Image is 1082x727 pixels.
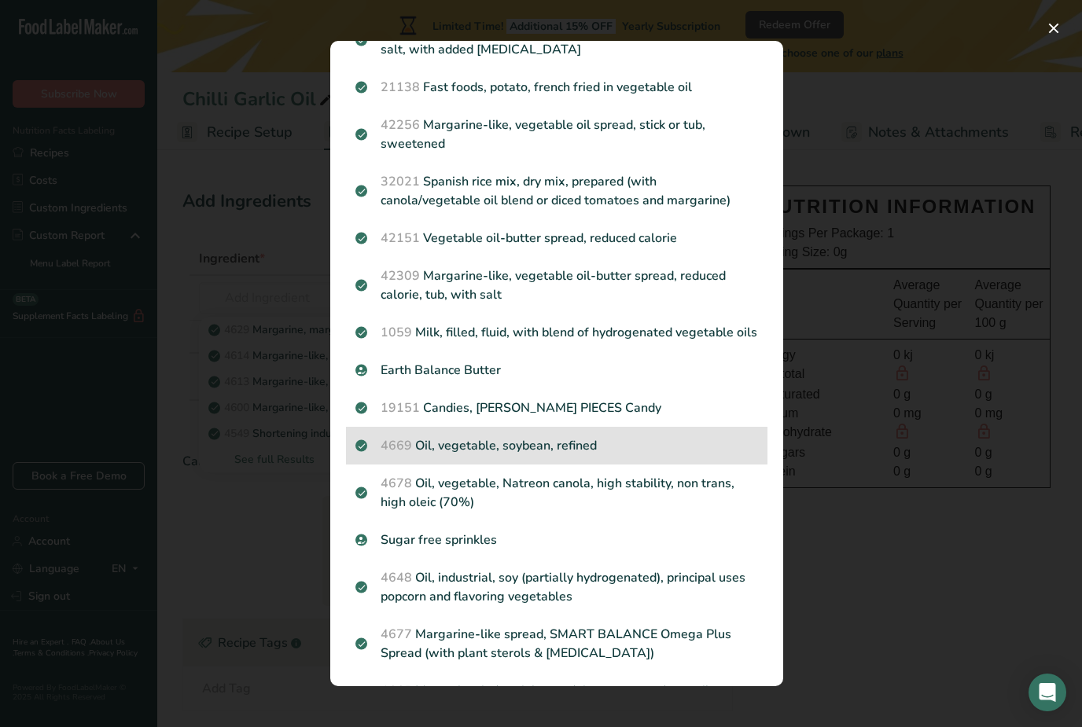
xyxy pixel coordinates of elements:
p: Margarine-like, vegetable oil-butter spread, reduced calorie, tub, with salt [355,266,758,304]
p: Oil, vegetable, Natreon canola, high stability, non trans, high oleic (70%) [355,474,758,512]
p: Fast foods, potato, french fried in vegetable oil [355,78,758,97]
p: Margarine-like, vegetable oil spread, stick or tub, sweetened [355,116,758,153]
p: Oil, vegetable, soybean, refined [355,436,758,455]
p: Margarine-like spread, SMART BALANCE Omega Plus Spread (with plant sterols & [MEDICAL_DATA]) [355,625,758,663]
span: 19151 [381,399,420,417]
span: 32021 [381,173,420,190]
p: Spanish rice mix, dry mix, prepared (with canola/vegetable oil blend or diced tomatoes and margar... [355,172,758,210]
span: 4678 [381,475,412,492]
span: 42151 [381,229,420,247]
span: 4669 [381,437,412,454]
p: Vegetable oil-butter spread, reduced calorie [355,229,758,248]
span: 1059 [381,324,412,341]
span: 42309 [381,267,420,285]
p: Candies, [PERSON_NAME] PIECES Candy [355,398,758,417]
p: Sugar free sprinkles [355,531,758,549]
p: Earth Balance Butter [355,361,758,380]
p: Milk, filled, fluid, with blend of hydrogenated vegetable oils [355,323,758,342]
span: 21138 [381,79,420,96]
p: Oil, industrial, soy (partially hydrogenated), principal uses popcorn and flavoring vegetables [355,568,758,606]
span: 4665 [381,682,412,699]
div: Open Intercom Messenger [1029,674,1066,711]
span: 42256 [381,116,420,134]
span: 4677 [381,626,412,643]
span: 4648 [381,569,412,586]
p: Margarine, industrial, non-dairy, cottonseed, soy oil (partially hydrogenated ), for flaky pastries [355,681,758,719]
